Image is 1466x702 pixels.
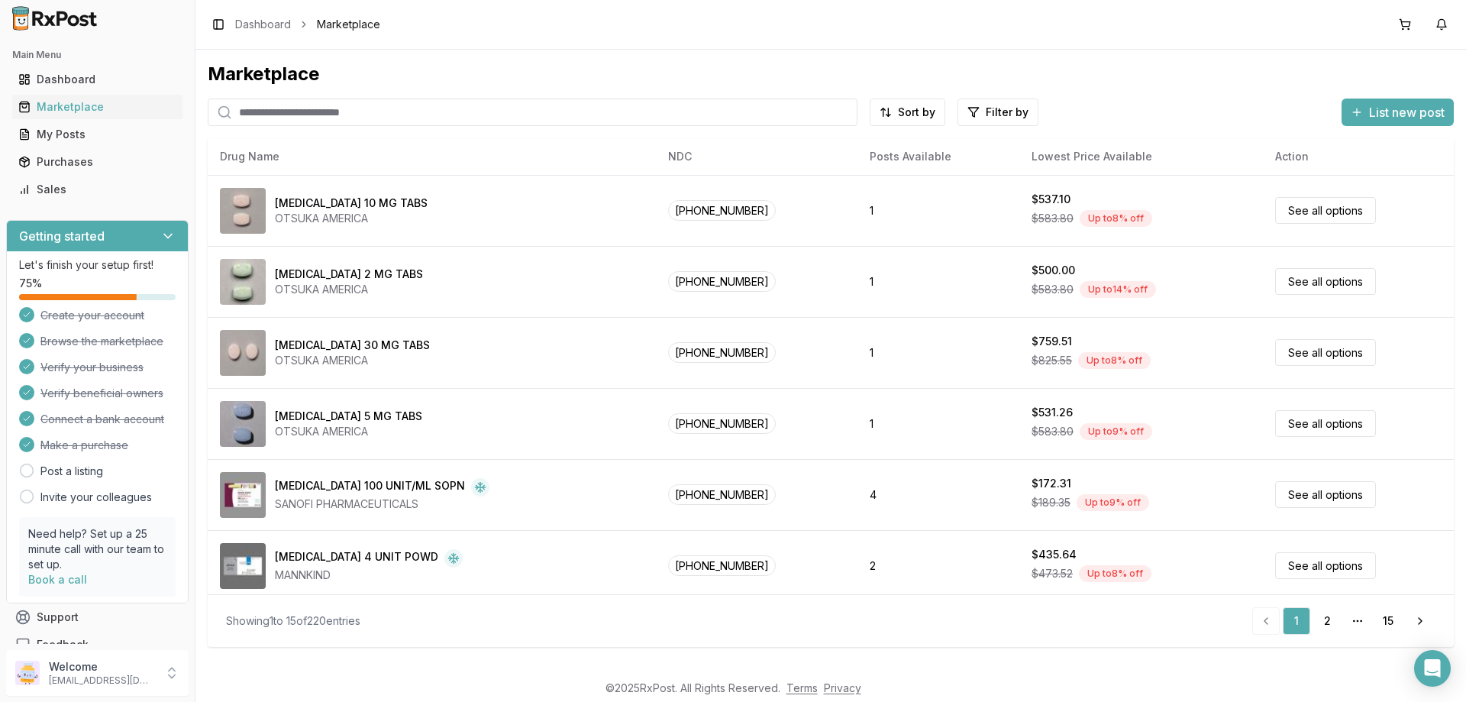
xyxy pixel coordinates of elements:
div: Sales [18,182,176,197]
td: 4 [857,459,1019,530]
span: Make a purchase [40,438,128,453]
div: Up to 9 % off [1080,423,1152,440]
nav: pagination [1252,607,1435,635]
td: 1 [857,388,1019,459]
img: Admelog SoloStar 100 UNIT/ML SOPN [220,472,266,518]
a: See all options [1275,197,1376,224]
button: List new post [1342,99,1454,126]
div: OTSUKA AMERICA [275,282,423,297]
a: See all options [1275,410,1376,437]
div: OTSUKA AMERICA [275,424,422,439]
a: Go to next page [1405,607,1435,635]
a: My Posts [12,121,182,148]
span: Feedback [37,637,89,652]
button: Support [6,603,189,631]
div: OTSUKA AMERICA [275,211,428,226]
div: Up to 9 % off [1077,494,1149,511]
td: 1 [857,317,1019,388]
h3: Getting started [19,227,105,245]
th: Posts Available [857,138,1019,175]
img: Afrezza 4 UNIT POWD [220,543,266,589]
a: List new post [1342,106,1454,121]
span: Create your account [40,308,144,323]
th: Drug Name [208,138,656,175]
span: Verify your business [40,360,144,375]
th: Action [1263,138,1454,175]
button: Feedback [6,631,189,658]
a: Post a listing [40,464,103,479]
span: [PHONE_NUMBER] [668,484,776,505]
div: SANOFI PHARMACEUTICALS [275,497,489,512]
span: [PHONE_NUMBER] [668,342,776,363]
a: Sales [12,176,182,203]
span: Filter by [986,105,1028,120]
div: Marketplace [18,99,176,115]
div: MANNKIND [275,568,463,583]
div: Up to 8 % off [1078,352,1151,369]
a: Purchases [12,148,182,176]
span: $583.80 [1032,424,1074,439]
div: [MEDICAL_DATA] 10 MG TABS [275,196,428,211]
div: Dashboard [18,72,176,87]
span: Connect a bank account [40,412,164,427]
span: $825.55 [1032,353,1072,368]
span: $583.80 [1032,211,1074,226]
div: Open Intercom Messenger [1414,650,1451,687]
div: $537.10 [1032,192,1070,207]
div: My Posts [18,127,176,142]
a: See all options [1275,552,1376,579]
span: List new post [1369,103,1445,121]
div: [MEDICAL_DATA] 100 UNIT/ML SOPN [275,478,465,497]
a: 1 [1283,607,1310,635]
span: Sort by [898,105,935,120]
a: See all options [1275,268,1376,295]
a: Privacy [824,681,861,694]
div: Up to 8 % off [1080,210,1152,227]
span: Marketplace [317,17,380,32]
a: Book a call [28,573,87,586]
div: Marketplace [208,62,1454,86]
p: Welcome [49,659,155,675]
span: $473.52 [1032,566,1073,581]
span: [PHONE_NUMBER] [668,200,776,221]
div: [MEDICAL_DATA] 30 MG TABS [275,338,430,353]
p: Let's finish your setup first! [19,257,176,273]
div: Purchases [18,154,176,170]
button: Dashboard [6,67,189,92]
td: 1 [857,246,1019,317]
nav: breadcrumb [235,17,380,32]
td: 1 [857,175,1019,246]
a: Dashboard [12,66,182,93]
div: $172.31 [1032,476,1071,491]
a: 2 [1313,607,1341,635]
th: NDC [656,138,857,175]
img: Abilify 30 MG TABS [220,330,266,376]
div: OTSUKA AMERICA [275,353,430,368]
p: [EMAIL_ADDRESS][DOMAIN_NAME] [49,675,155,687]
button: Sales [6,177,189,202]
img: Abilify 5 MG TABS [220,401,266,447]
div: $759.51 [1032,334,1072,349]
div: $500.00 [1032,263,1075,278]
div: [MEDICAL_DATA] 2 MG TABS [275,267,423,282]
button: Purchases [6,150,189,174]
span: 75 % [19,276,42,291]
button: My Posts [6,122,189,147]
a: Invite your colleagues [40,490,152,505]
div: Showing 1 to 15 of 220 entries [226,613,360,629]
a: 15 [1374,607,1402,635]
th: Lowest Price Available [1019,138,1263,175]
td: 2 [857,530,1019,601]
div: Up to 8 % off [1079,565,1151,582]
div: $435.64 [1032,547,1077,562]
a: Terms [786,681,818,694]
img: User avatar [15,661,40,685]
div: Up to 14 % off [1080,281,1156,298]
span: Browse the marketplace [40,334,163,349]
div: [MEDICAL_DATA] 4 UNIT POWD [275,549,438,568]
span: $189.35 [1032,495,1070,510]
p: Need help? Set up a 25 minute call with our team to set up. [28,526,166,572]
span: Verify beneficial owners [40,386,163,401]
span: [PHONE_NUMBER] [668,555,776,576]
span: $583.80 [1032,282,1074,297]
